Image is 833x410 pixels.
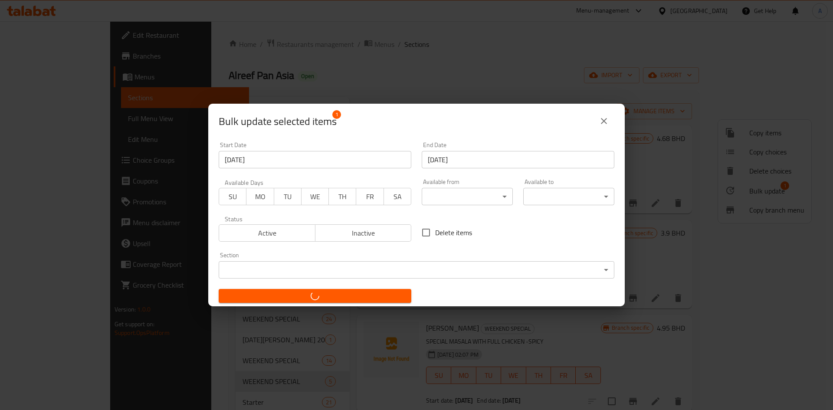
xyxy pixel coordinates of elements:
div: ​ [523,188,614,205]
span: MO [250,190,270,203]
button: TH [328,188,356,205]
span: Active [223,227,312,239]
span: Selected items count [219,115,337,128]
span: SU [223,190,243,203]
span: Delete items [435,227,472,238]
span: TH [332,190,353,203]
button: TU [274,188,302,205]
button: SA [384,188,411,205]
span: 1 [332,110,341,119]
button: close [594,111,614,131]
button: Active [219,224,315,242]
div: ​ [219,261,614,279]
span: SA [387,190,408,203]
span: WE [305,190,325,203]
span: Inactive [319,227,408,239]
button: MO [246,188,274,205]
div: ​ [422,188,513,205]
button: WE [301,188,329,205]
button: Inactive [315,224,412,242]
button: SU [219,188,246,205]
span: FR [360,190,380,203]
button: FR [356,188,384,205]
span: TU [278,190,298,203]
